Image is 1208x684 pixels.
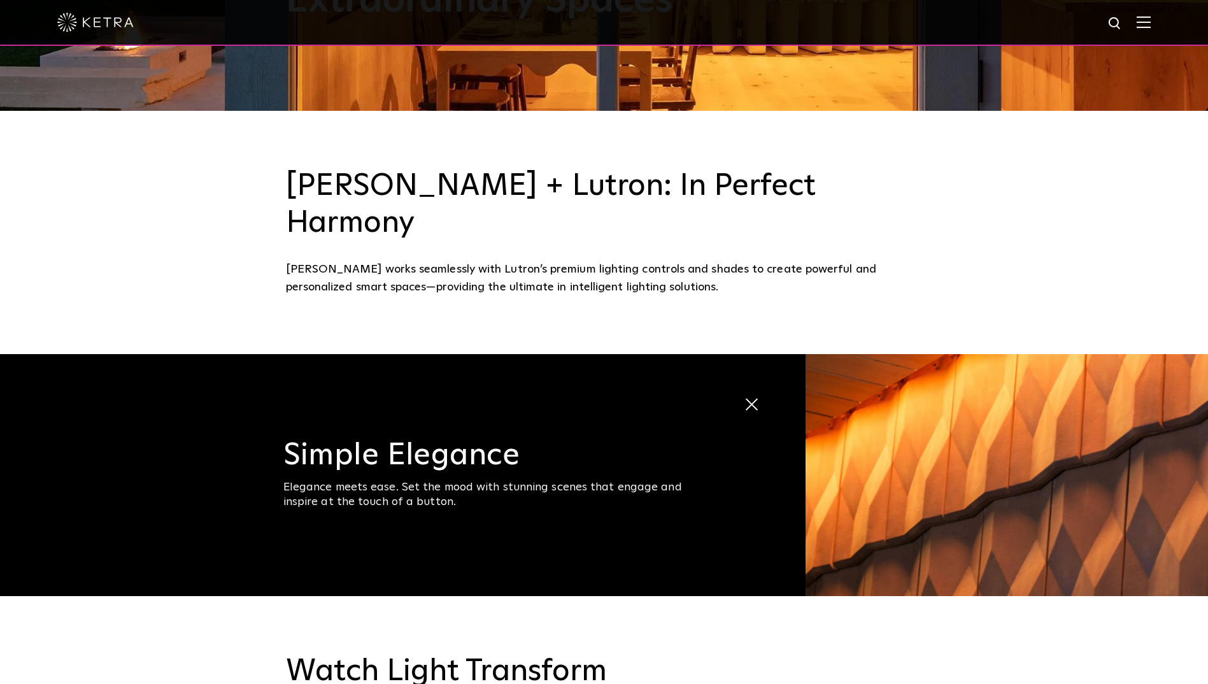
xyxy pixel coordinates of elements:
h3: [PERSON_NAME] + Lutron: In Perfect Harmony [286,168,923,241]
img: Hamburger%20Nav.svg [1137,16,1151,28]
div: [PERSON_NAME] works seamlessly with Lutron’s premium lighting controls and shades to create power... [286,260,923,297]
div: Elegance meets ease. Set the mood with stunning scenes that engage and inspire at the touch of a ... [283,480,713,510]
img: search icon [1107,16,1123,32]
img: ketra-logo-2019-white [57,13,134,32]
img: simple_elegance [806,354,1208,596]
h3: Simple Elegance [283,440,713,471]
